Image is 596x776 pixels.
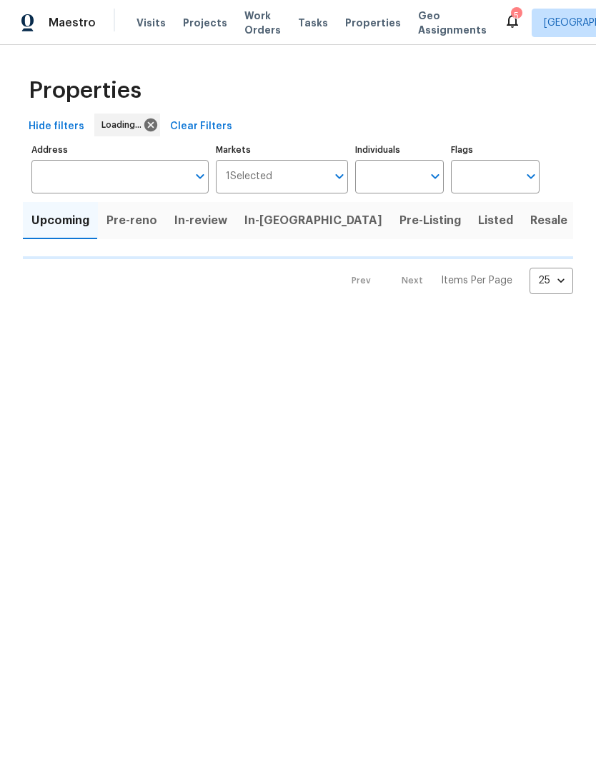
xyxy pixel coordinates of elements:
[190,166,210,186] button: Open
[174,211,227,231] span: In-review
[49,16,96,30] span: Maestro
[530,262,573,299] div: 25
[94,114,160,136] div: Loading...
[29,118,84,136] span: Hide filters
[338,268,573,294] nav: Pagination Navigation
[521,166,541,186] button: Open
[29,84,141,98] span: Properties
[355,146,444,154] label: Individuals
[31,211,89,231] span: Upcoming
[164,114,238,140] button: Clear Filters
[511,9,521,23] div: 5
[441,273,512,288] p: Items Per Page
[329,166,349,186] button: Open
[101,118,147,132] span: Loading...
[31,146,209,154] label: Address
[478,211,513,231] span: Listed
[226,171,272,183] span: 1 Selected
[425,166,445,186] button: Open
[530,211,567,231] span: Resale
[399,211,461,231] span: Pre-Listing
[106,211,157,231] span: Pre-reno
[136,16,166,30] span: Visits
[244,211,382,231] span: In-[GEOGRAPHIC_DATA]
[244,9,281,37] span: Work Orders
[451,146,540,154] label: Flags
[23,114,90,140] button: Hide filters
[418,9,487,37] span: Geo Assignments
[183,16,227,30] span: Projects
[170,118,232,136] span: Clear Filters
[216,146,349,154] label: Markets
[298,18,328,28] span: Tasks
[345,16,401,30] span: Properties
